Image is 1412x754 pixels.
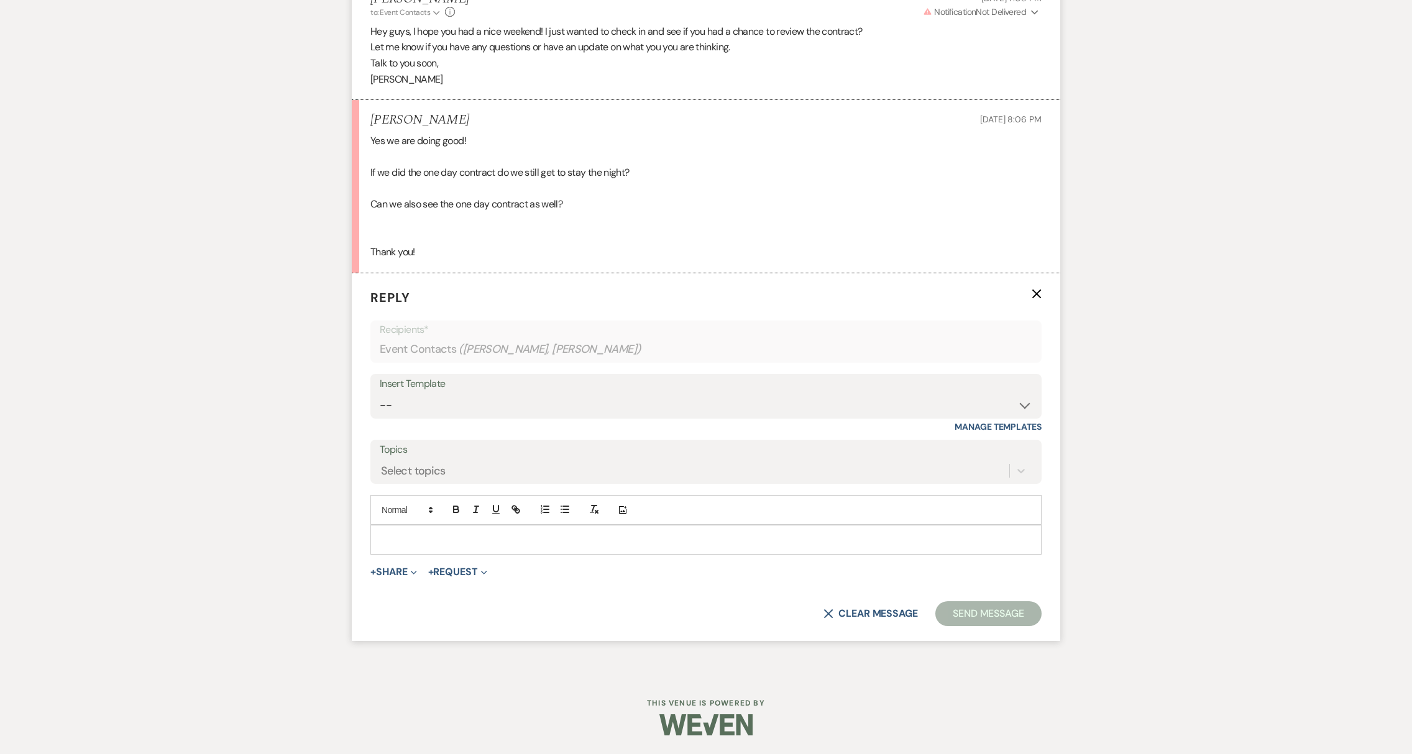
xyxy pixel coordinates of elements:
p: [PERSON_NAME] [370,71,1042,88]
span: [DATE] 8:06 PM [980,114,1042,125]
button: to: Event Contacts [370,7,442,18]
span: + [428,567,434,577]
div: Insert Template [380,375,1032,393]
button: Send Message [935,601,1042,626]
a: Manage Templates [955,421,1042,432]
span: Not Delivered [923,6,1026,17]
button: NotificationNot Delivered [921,6,1042,19]
p: Hey guys, I hope you had a nice weekend! I just wanted to check in and see if you had a chance to... [370,24,1042,40]
h5: [PERSON_NAME] [370,112,469,128]
img: Weven Logo [659,703,753,747]
p: Let me know if you have any questions or have an update on what you you are thinking. [370,39,1042,55]
span: ( [PERSON_NAME], [PERSON_NAME] ) [459,341,641,358]
button: Share [370,567,417,577]
div: Yes we are doing good! If we did the one day contract do we still get to stay the night? Can we a... [370,133,1042,260]
div: Event Contacts [380,337,1032,361]
div: Select topics [381,462,446,479]
p: Recipients* [380,322,1032,338]
span: Notification [934,6,976,17]
span: to: Event Contacts [370,7,430,17]
p: Talk to you soon, [370,55,1042,71]
button: Clear message [823,609,918,619]
button: Request [428,567,487,577]
label: Topics [380,441,1032,459]
span: Reply [370,289,410,306]
span: + [370,567,376,577]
